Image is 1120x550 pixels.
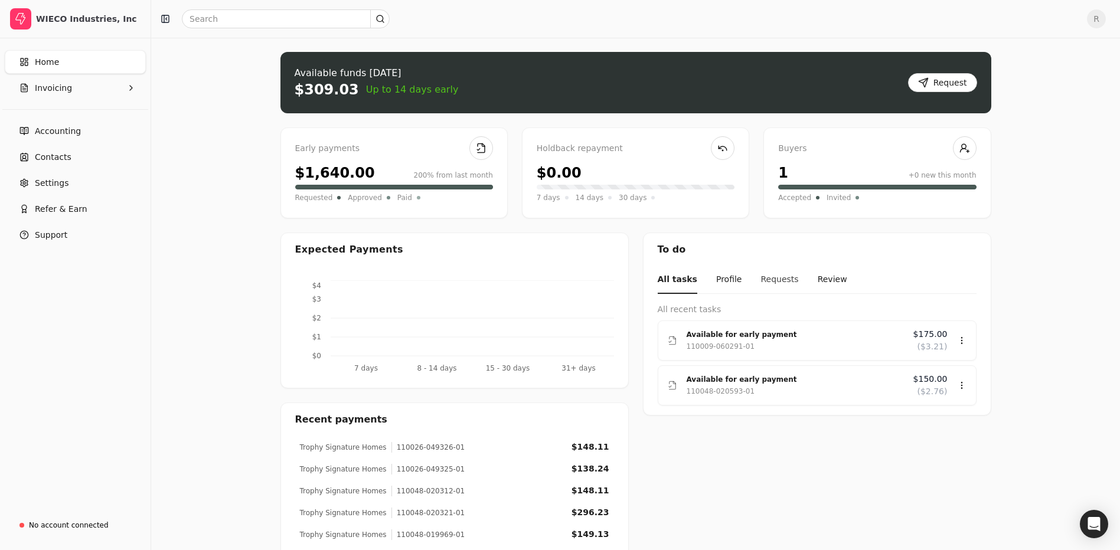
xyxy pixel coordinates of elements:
[312,281,321,290] tspan: $4
[295,142,493,155] div: Early payments
[576,192,603,204] span: 14 days
[312,295,321,303] tspan: $3
[281,403,628,436] div: Recent payments
[1080,510,1108,538] div: Open Intercom Messenger
[913,328,948,341] span: $175.00
[572,441,609,453] div: $148.11
[5,223,146,247] button: Support
[414,170,493,181] div: 200% from last month
[391,442,465,453] div: 110026-049326-01
[1087,9,1106,28] button: R
[5,145,146,169] a: Contacts
[485,364,530,372] tspan: 15 - 30 days
[35,56,59,68] span: Home
[391,508,465,518] div: 110048-020321-01
[687,329,904,341] div: Available for early payment
[687,374,904,385] div: Available for early payment
[917,385,947,398] span: ($2.76)
[300,508,387,518] div: Trophy Signature Homes
[5,76,146,100] button: Invoicing
[658,303,977,316] div: All recent tasks
[561,364,595,372] tspan: 31+ days
[295,80,359,99] div: $309.03
[417,364,456,372] tspan: 8 - 14 days
[5,50,146,74] a: Home
[537,192,560,204] span: 7 days
[658,266,697,294] button: All tasks
[300,529,387,540] div: Trophy Signature Homes
[760,266,798,294] button: Requests
[36,13,141,25] div: WIECO Industries, Inc
[537,142,734,155] div: Holdback repayment
[909,170,977,181] div: +0 new this month
[300,464,387,474] div: Trophy Signature Homes
[391,486,465,496] div: 110048-020312-01
[295,243,403,257] div: Expected Payments
[391,529,465,540] div: 110048-019969-01
[35,125,81,137] span: Accounting
[778,142,976,155] div: Buyers
[366,83,459,97] span: Up to 14 days early
[29,520,109,531] div: No account connected
[572,463,609,475] div: $138.24
[5,197,146,221] button: Refer & Earn
[913,373,948,385] span: $150.00
[644,233,991,266] div: To do
[778,162,788,184] div: 1
[312,314,321,322] tspan: $2
[312,333,321,341] tspan: $1
[35,203,87,215] span: Refer & Earn
[5,171,146,195] a: Settings
[35,82,72,94] span: Invoicing
[348,192,382,204] span: Approved
[35,151,71,163] span: Contacts
[537,162,582,184] div: $0.00
[619,192,646,204] span: 30 days
[300,442,387,453] div: Trophy Signature Homes
[295,162,375,184] div: $1,640.00
[778,192,811,204] span: Accepted
[35,229,67,241] span: Support
[5,119,146,143] a: Accounting
[35,177,68,189] span: Settings
[295,66,459,80] div: Available funds [DATE]
[295,192,333,204] span: Requested
[182,9,390,28] input: Search
[397,192,412,204] span: Paid
[716,266,742,294] button: Profile
[687,341,755,352] div: 110009-060291-01
[5,515,146,536] a: No account connected
[312,352,321,360] tspan: $0
[572,484,609,497] div: $148.11
[354,364,378,372] tspan: 7 days
[687,385,755,397] div: 110048-020593-01
[300,486,387,496] div: Trophy Signature Homes
[391,464,465,474] div: 110026-049325-01
[572,528,609,541] div: $149.13
[917,341,947,353] span: ($3.21)
[827,192,851,204] span: Invited
[818,266,847,294] button: Review
[572,506,609,519] div: $296.23
[908,73,977,92] button: Request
